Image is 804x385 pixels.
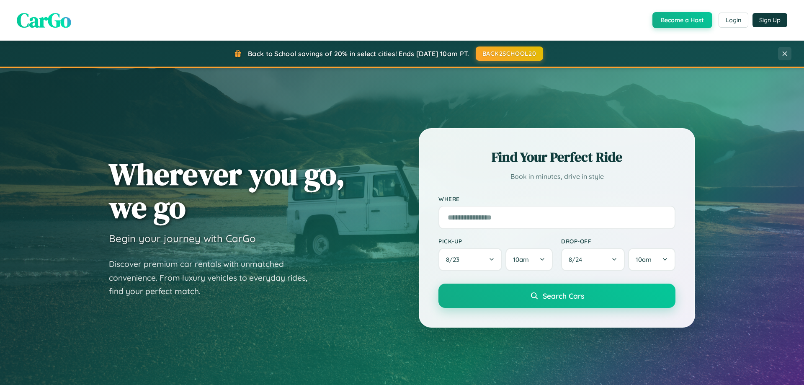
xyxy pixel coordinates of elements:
button: 8/23 [438,248,502,271]
h3: Begin your journey with CarGo [109,232,256,245]
button: Search Cars [438,284,675,308]
label: Pick-up [438,238,553,245]
span: 8 / 24 [569,256,586,264]
span: 8 / 23 [446,256,464,264]
h2: Find Your Perfect Ride [438,148,675,166]
button: Sign Up [752,13,787,27]
span: Search Cars [543,291,584,300]
button: 10am [505,248,553,271]
span: 10am [636,256,652,264]
label: Drop-off [561,238,675,245]
button: Login [719,13,748,28]
p: Discover premium car rentals with unmatched convenience. From luxury vehicles to everyday rides, ... [109,257,318,298]
button: 10am [628,248,675,271]
h1: Wherever you go, we go [109,158,345,224]
label: Where [438,195,675,202]
button: 8/24 [561,248,625,271]
button: BACK2SCHOOL20 [476,47,543,61]
span: Back to School savings of 20% in select cities! Ends [DATE] 10am PT. [248,49,469,58]
p: Book in minutes, drive in style [438,171,675,183]
button: Become a Host [652,12,712,28]
span: 10am [513,256,529,264]
span: CarGo [17,6,71,34]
